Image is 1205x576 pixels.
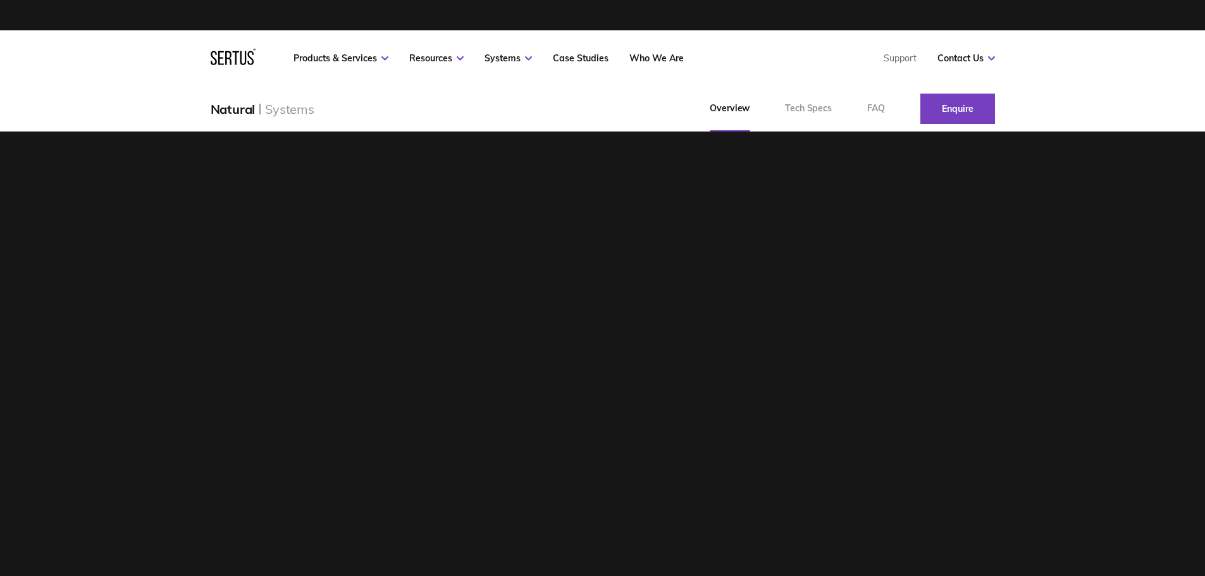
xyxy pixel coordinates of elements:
a: Enquire [920,94,995,124]
a: Case Studies [553,52,609,64]
a: Contact Us [937,52,995,64]
div: Systems [265,101,314,117]
a: Products & Services [294,52,388,64]
a: Systems [485,52,532,64]
a: Tech Specs [767,86,850,132]
a: Support [884,52,917,64]
a: Resources [409,52,464,64]
a: FAQ [850,86,903,132]
div: Natural [211,101,256,117]
a: Who We Are [629,52,684,64]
